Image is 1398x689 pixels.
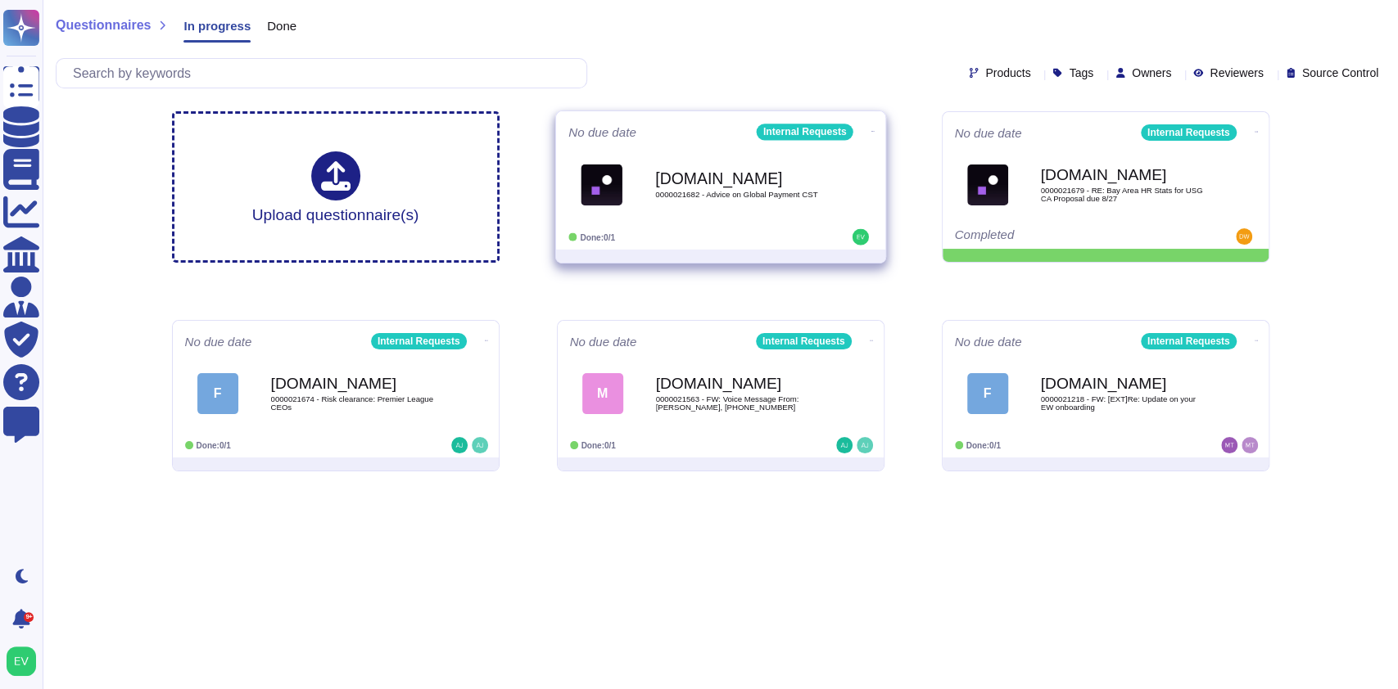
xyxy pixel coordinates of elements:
[65,59,586,88] input: Search by keywords
[1069,67,1093,79] span: Tags
[1141,124,1237,141] div: Internal Requests
[966,441,1001,450] span: Done: 0/1
[197,373,238,414] div: F
[656,395,820,411] span: 0000021563 - FW: Voice Message From: [PERSON_NAME], [PHONE_NUMBER]
[197,441,231,450] span: Done: 0/1
[271,376,435,391] b: [DOMAIN_NAME]
[1141,333,1237,349] div: Internal Requests
[267,20,296,32] span: Done
[252,151,419,223] div: Upload questionnaire(s)
[185,335,252,348] span: No due date
[756,333,852,349] div: Internal Requests
[655,170,821,186] b: [DOMAIN_NAME]
[472,437,488,453] img: user
[1041,395,1205,411] span: 0000021218 - FW: [EXT]Re: Update on your EW onboarding
[1242,437,1258,453] img: user
[1132,67,1171,79] span: Owners
[581,441,616,450] span: Done: 0/1
[24,612,34,622] div: 9+
[1221,437,1237,453] img: user
[582,373,623,414] div: M
[581,164,622,205] img: Logo
[183,20,251,32] span: In progress
[655,191,821,199] span: 0000021682 - Advice on Global Payment CST
[967,373,1008,414] div: F
[852,229,868,245] img: user
[985,67,1030,79] span: Products
[56,19,151,32] span: Questionnaires
[756,124,853,140] div: Internal Requests
[955,335,1022,348] span: No due date
[451,437,468,453] img: user
[568,126,636,138] span: No due date
[656,376,820,391] b: [DOMAIN_NAME]
[955,127,1022,139] span: No due date
[3,643,48,679] button: user
[1041,187,1205,202] span: 0000021679 - RE: Bay Area HR Stats for USG CA Proposal due 8/27
[857,437,873,453] img: user
[1041,376,1205,391] b: [DOMAIN_NAME]
[967,164,1008,205] img: Logo
[955,228,1156,245] div: Completed
[371,333,467,349] div: Internal Requests
[580,232,615,241] span: Done: 0/1
[1236,228,1252,245] img: user
[1210,67,1263,79] span: Reviewers
[1302,67,1378,79] span: Source Control
[7,646,36,676] img: user
[836,437,853,453] img: user
[570,335,637,348] span: No due date
[271,395,435,411] span: 0000021674 - Risk clearance: Premier League CEOs
[1041,167,1205,182] b: [DOMAIN_NAME]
